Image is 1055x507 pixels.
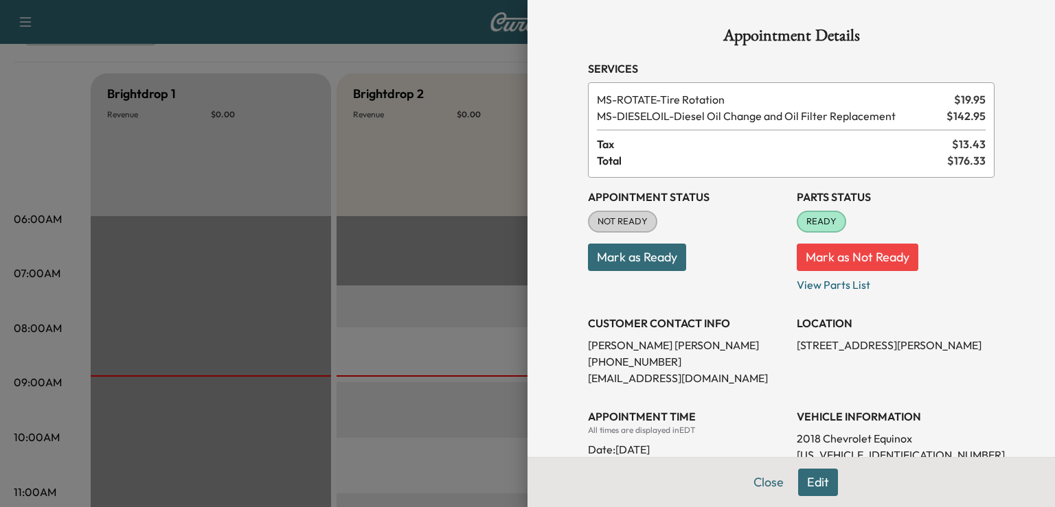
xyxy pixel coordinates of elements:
[588,436,786,458] div: Date: [DATE]
[588,60,995,77] h3: Services
[588,408,786,425] h3: APPOINTMENT TIME
[797,244,918,271] button: Mark as Not Ready
[797,337,995,353] p: [STREET_ADDRESS][PERSON_NAME]
[588,337,786,353] p: [PERSON_NAME] [PERSON_NAME]
[597,91,949,108] span: Tire Rotation
[588,370,786,386] p: [EMAIL_ADDRESS][DOMAIN_NAME]
[588,315,786,331] h3: CUSTOMER CONTACT INFO
[597,136,952,152] span: Tax
[797,447,995,463] p: [US_VEHICLE_IDENTIFICATION_NUMBER]
[588,189,786,205] h3: Appointment Status
[589,215,656,228] span: NOT READY
[797,408,995,425] h3: VEHICLE INFORMATION
[952,136,986,152] span: $ 13.43
[797,315,995,331] h3: LOCATION
[797,430,995,447] p: 2018 Chevrolet Equinox
[597,152,947,169] span: Total
[588,27,995,49] h1: Appointment Details
[745,469,793,496] button: Close
[797,189,995,205] h3: Parts Status
[597,108,941,124] span: Diesel Oil Change and Oil Filter Replacement
[954,91,986,108] span: $ 19.95
[947,152,986,169] span: $ 176.33
[797,271,995,293] p: View Parts List
[946,108,986,124] span: $ 142.95
[798,469,838,496] button: Edit
[798,215,845,228] span: READY
[588,425,786,436] div: All times are displayed in EDT
[588,244,686,271] button: Mark as Ready
[588,353,786,370] p: [PHONE_NUMBER]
